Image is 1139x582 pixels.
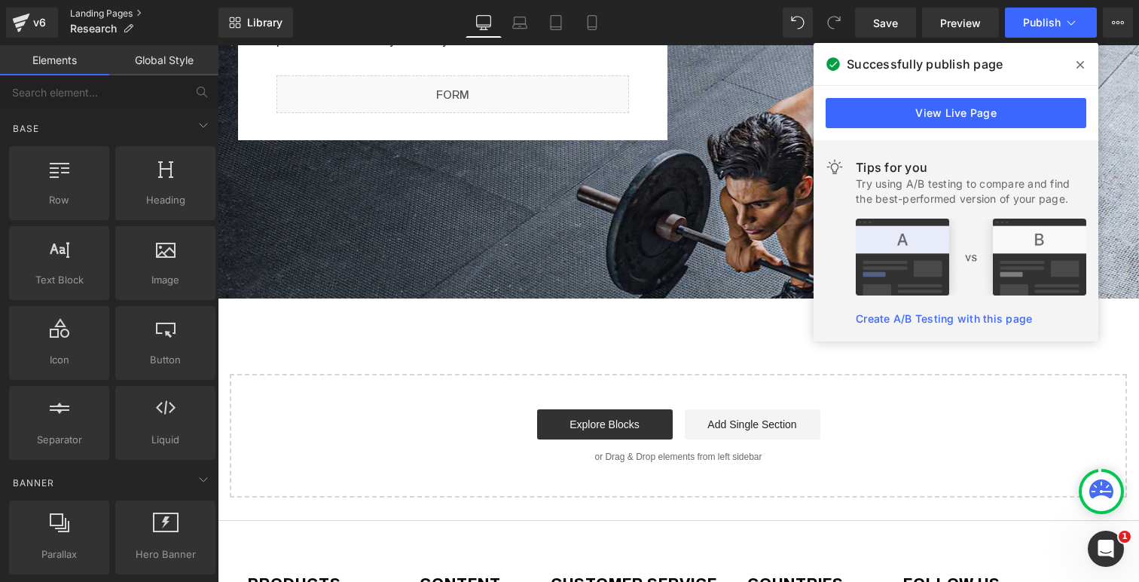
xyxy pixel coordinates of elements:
[856,158,1086,176] div: Tips for you
[847,55,1003,73] span: Successfully publish page
[14,547,105,562] span: Parallax
[6,8,58,38] a: v6
[120,352,211,368] span: Button
[30,530,172,545] p: Products
[333,530,499,545] p: Customer Service
[218,8,293,38] a: New Library
[538,8,574,38] a: Tablet
[11,121,41,136] span: Base
[120,547,211,562] span: Hero Banner
[36,406,885,417] p: or Drag & Drop elements from left sidebar
[109,45,218,75] a: Global Style
[202,530,303,545] p: Content
[120,192,211,208] span: Heading
[120,432,211,448] span: Liquid
[247,16,282,29] span: Library
[14,272,105,288] span: Text Block
[856,176,1086,207] div: Try using A/B testing to compare and find the best-performed version of your page.
[1119,531,1131,543] span: 1
[856,312,1032,325] a: Create A/B Testing with this page
[783,8,813,38] button: Undo
[1103,8,1133,38] button: More
[11,476,56,490] span: Banner
[14,432,105,448] span: Separator
[686,530,891,545] p: Follow us
[30,13,49,32] div: v6
[826,98,1086,128] a: View Live Page
[530,530,655,545] p: Countries
[1023,17,1061,29] span: Publish
[940,15,981,31] span: Preview
[14,192,105,208] span: Row
[856,219,1086,296] img: tip.png
[819,8,849,38] button: Redo
[14,352,105,368] span: Icon
[502,8,538,38] a: Laptop
[873,15,898,31] span: Save
[467,364,603,394] a: Add Single Section
[826,158,844,176] img: light.svg
[1005,8,1097,38] button: Publish
[574,8,610,38] a: Mobile
[319,364,455,394] a: Explore Blocks
[70,23,117,35] span: Research
[466,8,502,38] a: Desktop
[1088,531,1124,567] iframe: Intercom live chat
[120,272,211,288] span: Image
[922,8,999,38] a: Preview
[70,8,218,20] a: Landing Pages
